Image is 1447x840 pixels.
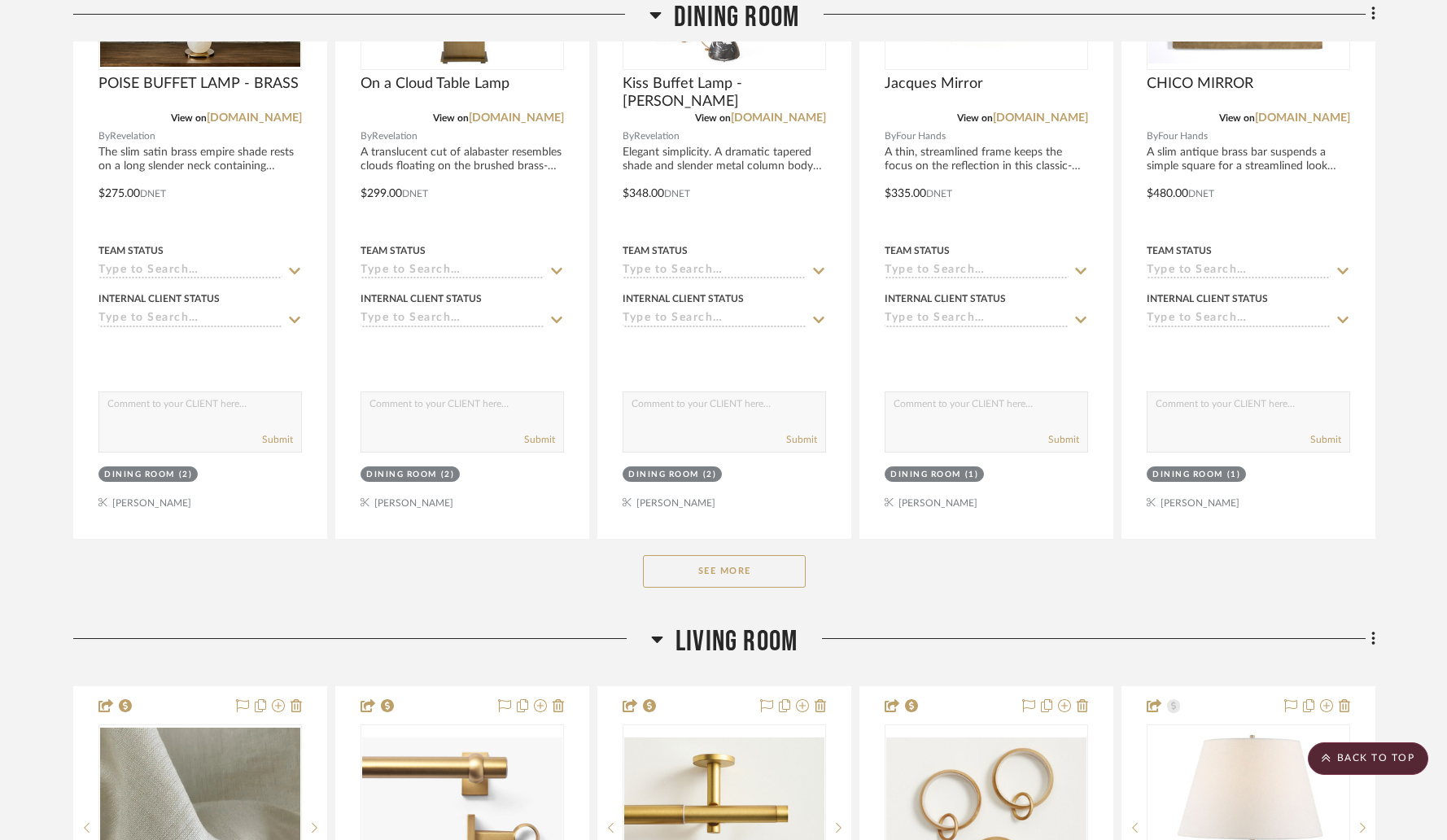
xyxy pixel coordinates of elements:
[1158,129,1208,144] span: Four Hands
[1255,112,1350,124] a: [DOMAIN_NAME]
[623,75,826,111] span: Kiss Buffet Lamp - [PERSON_NAME]
[623,129,634,144] span: By
[885,129,896,144] span: By
[366,469,437,481] div: Dining Room
[634,129,680,144] span: Revelation
[890,469,961,481] div: Dining Room
[207,112,302,124] a: [DOMAIN_NAME]
[623,243,688,258] div: Team Status
[361,291,482,306] div: Internal Client Status
[361,243,426,258] div: Team Status
[628,469,699,481] div: Dining Room
[1048,432,1079,447] button: Submit
[361,264,544,279] input: Type to Search…
[623,291,744,306] div: Internal Client Status
[433,113,469,123] span: View on
[179,469,193,481] div: (2)
[896,129,946,144] span: Four Hands
[1147,129,1158,144] span: By
[98,75,299,93] span: POISE BUFFET LAMP - BRASS
[1147,264,1331,279] input: Type to Search…
[703,469,717,481] div: (2)
[98,291,220,306] div: Internal Client Status
[885,312,1069,327] input: Type to Search…
[957,113,993,123] span: View on
[885,75,983,93] span: Jacques Mirror
[469,112,564,124] a: [DOMAIN_NAME]
[1227,469,1241,481] div: (1)
[361,129,372,144] span: By
[993,112,1088,124] a: [DOMAIN_NAME]
[885,243,950,258] div: Team Status
[731,112,826,124] a: [DOMAIN_NAME]
[1310,432,1341,447] button: Submit
[675,624,798,659] span: Living Room
[361,312,544,327] input: Type to Search…
[885,264,1069,279] input: Type to Search…
[1147,312,1331,327] input: Type to Search…
[1152,469,1223,481] div: Dining Room
[524,432,555,447] button: Submit
[361,75,509,93] span: On a Cloud Table Lamp
[372,129,417,144] span: Revelation
[104,469,175,481] div: Dining Room
[1147,75,1253,93] span: CHICO MIRROR
[98,264,282,279] input: Type to Search…
[110,129,155,144] span: Revelation
[171,113,207,123] span: View on
[623,312,807,327] input: Type to Search…
[643,555,806,588] button: See More
[98,243,164,258] div: Team Status
[1308,742,1428,775] scroll-to-top-button: BACK TO TOP
[1147,291,1268,306] div: Internal Client Status
[98,129,110,144] span: By
[695,113,731,123] span: View on
[965,469,979,481] div: (1)
[441,469,455,481] div: (2)
[623,264,807,279] input: Type to Search…
[885,291,1006,306] div: Internal Client Status
[98,312,282,327] input: Type to Search…
[1219,113,1255,123] span: View on
[262,432,293,447] button: Submit
[786,432,817,447] button: Submit
[1147,243,1212,258] div: Team Status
